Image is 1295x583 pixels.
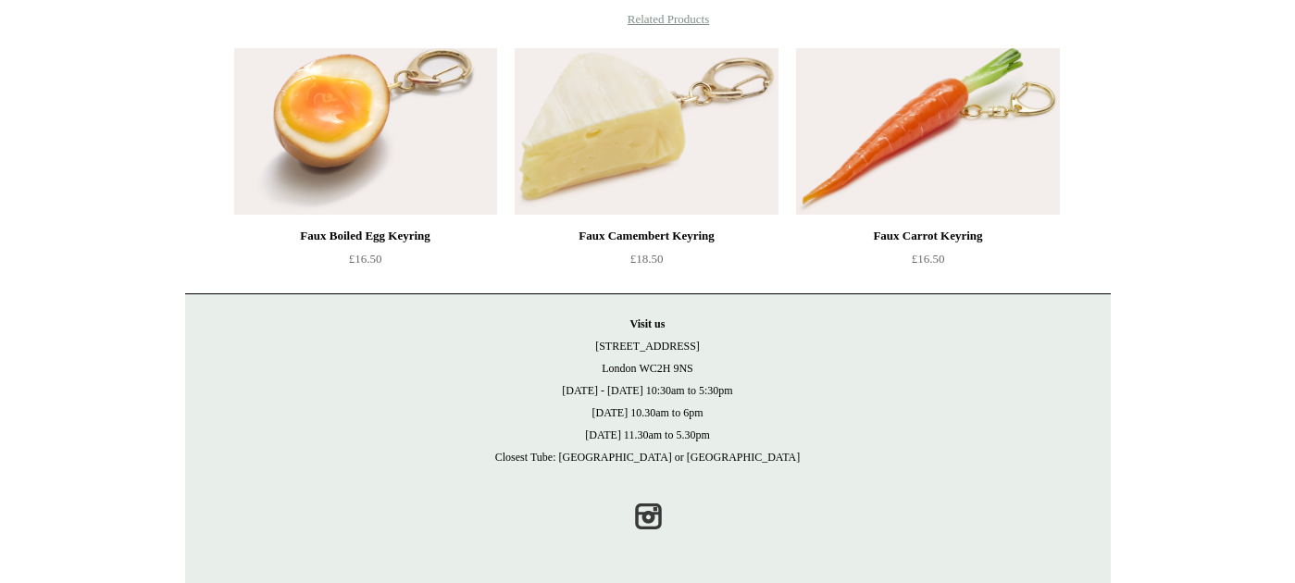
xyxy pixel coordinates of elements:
[796,48,1059,215] img: Faux Carrot Keyring
[796,48,1059,215] a: Faux Carrot Keyring Faux Carrot Keyring
[239,225,492,247] div: Faux Boiled Egg Keyring
[204,313,1092,468] p: [STREET_ADDRESS] London WC2H 9NS [DATE] - [DATE] 10:30am to 5:30pm [DATE] 10.30am to 6pm [DATE] 1...
[801,225,1054,247] div: Faux Carrot Keyring
[630,317,666,330] strong: Visit us
[796,225,1059,301] a: Faux Carrot Keyring £16.50
[234,225,497,301] a: Faux Boiled Egg Keyring £16.50
[630,252,664,266] span: £18.50
[349,252,382,266] span: £16.50
[912,252,945,266] span: £16.50
[234,48,497,215] a: Faux Boiled Egg Keyring Faux Boiled Egg Keyring
[628,496,668,537] a: Instagram
[185,12,1111,27] h4: Related Products
[519,225,773,247] div: Faux Camembert Keyring
[234,48,497,215] img: Faux Boiled Egg Keyring
[515,48,778,215] a: Faux Camembert Keyring Faux Camembert Keyring
[515,225,778,301] a: Faux Camembert Keyring £18.50
[515,48,778,215] img: Faux Camembert Keyring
